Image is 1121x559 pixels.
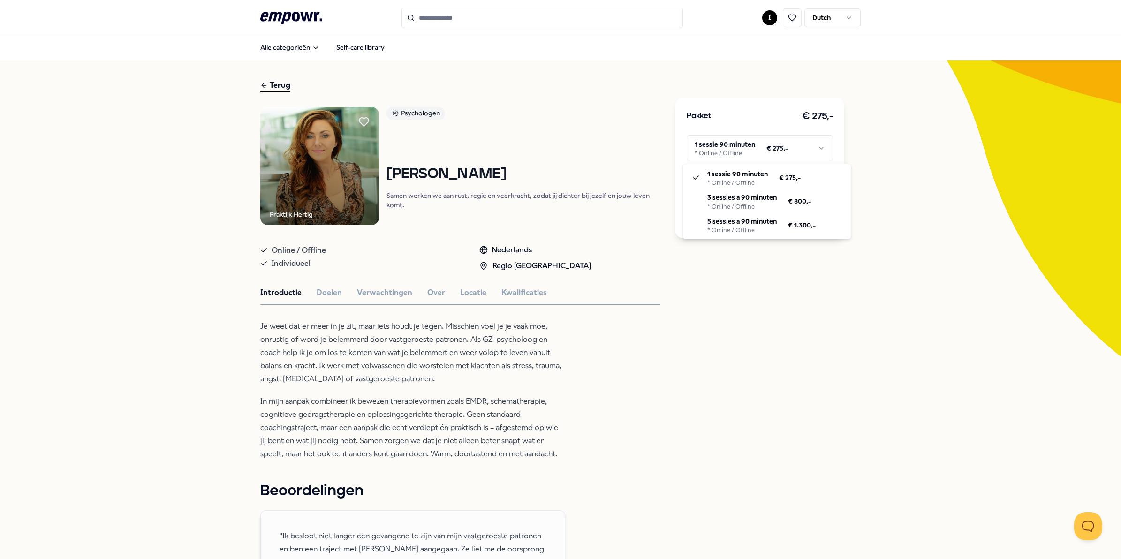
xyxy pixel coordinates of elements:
[707,227,777,234] div: * Online / Offline
[707,169,768,179] p: 1 sessie 90 minuten
[707,192,777,203] p: 3 sessies a 90 minuten
[707,179,768,187] div: * Online / Offline
[779,173,801,183] span: € 275,-
[707,216,777,227] p: 5 sessies a 90 minuten
[707,203,777,211] div: * Online / Offline
[788,220,816,230] span: € 1.300,-
[788,196,811,206] span: € 800,-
